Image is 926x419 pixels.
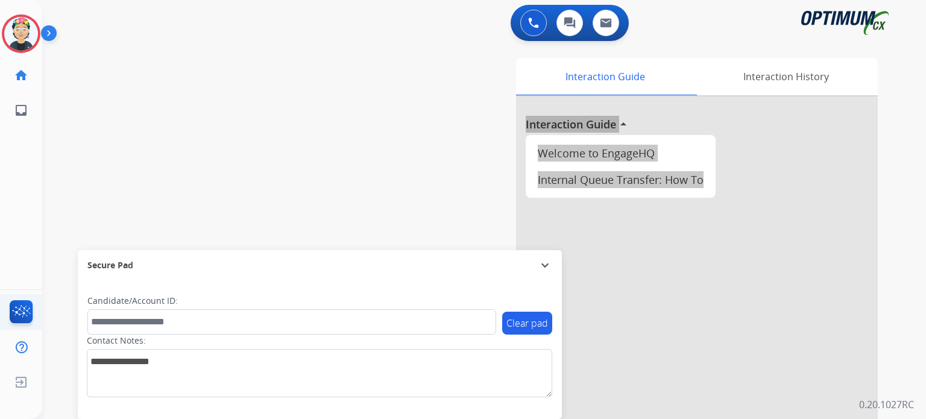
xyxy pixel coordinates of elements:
span: Secure Pad [87,259,133,271]
label: Candidate/Account ID: [87,295,178,307]
mat-icon: expand_more [538,258,552,273]
p: 0.20.1027RC [859,397,914,412]
div: Interaction History [694,58,878,95]
div: Internal Queue Transfer: How To [531,166,711,193]
button: Clear pad [502,312,552,335]
mat-icon: inbox [14,103,28,118]
div: Welcome to EngageHQ [531,140,711,166]
mat-icon: home [14,68,28,83]
img: avatar [4,17,38,51]
label: Contact Notes: [87,335,146,347]
div: Interaction Guide [516,58,694,95]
